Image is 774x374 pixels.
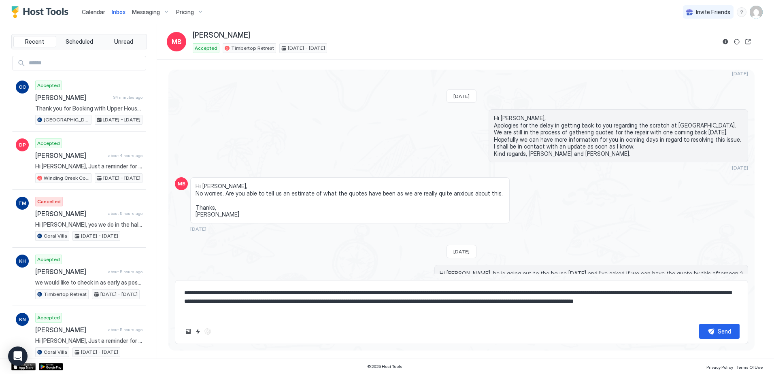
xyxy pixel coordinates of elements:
[190,226,206,232] span: [DATE]
[699,324,740,339] button: Send
[231,45,274,52] span: Timbertop Retreat
[750,6,763,19] div: User profile
[19,316,26,323] span: KN
[193,327,203,336] button: Quick reply
[193,31,250,40] span: [PERSON_NAME]
[35,163,142,170] span: Hi [PERSON_NAME], Just a reminder for your upcoming stay at [GEOGRAPHIC_DATA]. I hope you are loo...
[183,327,193,336] button: Upload image
[102,36,145,47] button: Unread
[367,364,402,369] span: © 2025 Host Tools
[132,8,160,16] span: Messaging
[44,232,67,240] span: Coral Villa
[718,327,731,336] div: Send
[108,269,142,274] span: about 5 hours ago
[19,83,26,91] span: CC
[736,365,763,370] span: Terms Of Use
[176,8,194,16] span: Pricing
[453,93,470,99] span: [DATE]
[37,198,61,205] span: Cancelled
[11,6,72,18] a: Host Tools Logo
[8,346,28,366] div: Open Intercom Messenger
[195,45,217,52] span: Accepted
[37,256,60,263] span: Accepted
[108,153,142,158] span: about 4 hours ago
[35,210,105,218] span: [PERSON_NAME]
[35,268,105,276] span: [PERSON_NAME]
[35,326,105,334] span: [PERSON_NAME]
[100,291,138,298] span: [DATE] - [DATE]
[114,38,133,45] span: Unread
[721,37,730,47] button: Reservation information
[732,70,748,76] span: [DATE]
[37,140,60,147] span: Accepted
[25,38,44,45] span: Recent
[44,174,89,182] span: Winding Creek Cottage
[81,348,118,356] span: [DATE] - [DATE]
[103,116,140,123] span: [DATE] - [DATE]
[37,314,60,321] span: Accepted
[35,221,142,228] span: Hi [PERSON_NAME], yes we do in the hallway cupboard, Kind Regards, [PERSON_NAME]
[35,337,142,344] span: Hi [PERSON_NAME], Just a reminder for your upcoming stay at [GEOGRAPHIC_DATA]. I hope you are loo...
[37,82,60,89] span: Accepted
[35,93,110,102] span: [PERSON_NAME]
[196,183,504,218] span: Hi [PERSON_NAME], No worries. Are you able to tell us an estimate of what the quotes have been as...
[732,165,748,171] span: [DATE]
[66,38,93,45] span: Scheduled
[44,116,89,123] span: [GEOGRAPHIC_DATA]
[35,151,105,159] span: [PERSON_NAME]
[440,270,743,277] span: Hi [PERSON_NAME], he is going out to the house [DATE] and I've asked if we can have the quote by ...
[44,291,87,298] span: Timbertop Retreat
[35,279,142,286] span: we would like to check in as early as possible and check out as late as possible. Can you accommo...
[112,8,125,16] a: Inbox
[706,362,733,371] a: Privacy Policy
[736,362,763,371] a: Terms Of Use
[44,348,67,356] span: Coral Villa
[18,200,26,207] span: TM
[453,249,470,255] span: [DATE]
[58,36,101,47] button: Scheduled
[11,34,147,49] div: tab-group
[178,180,185,187] span: MB
[35,105,142,112] span: Thank you for Booking with Upper House! We hope you are looking forward to your stay. Check in an...
[706,365,733,370] span: Privacy Policy
[112,8,125,15] span: Inbox
[743,37,753,47] button: Open reservation
[82,8,105,16] a: Calendar
[696,8,730,16] span: Invite Friends
[172,37,182,47] span: MB
[13,36,56,47] button: Recent
[732,37,742,47] button: Sync reservation
[737,7,746,17] div: menu
[108,327,142,332] span: about 5 hours ago
[113,95,142,100] span: 34 minutes ago
[39,363,63,370] a: Google Play Store
[81,232,118,240] span: [DATE] - [DATE]
[19,141,26,149] span: DP
[82,8,105,15] span: Calendar
[19,257,26,265] span: KH
[103,174,140,182] span: [DATE] - [DATE]
[26,56,146,70] input: Input Field
[108,211,142,216] span: about 5 hours ago
[288,45,325,52] span: [DATE] - [DATE]
[494,115,743,157] span: Hi [PERSON_NAME], Apologies for the delay in getting back to you regarding the scratch at [GEOGRA...
[11,363,36,370] a: App Store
